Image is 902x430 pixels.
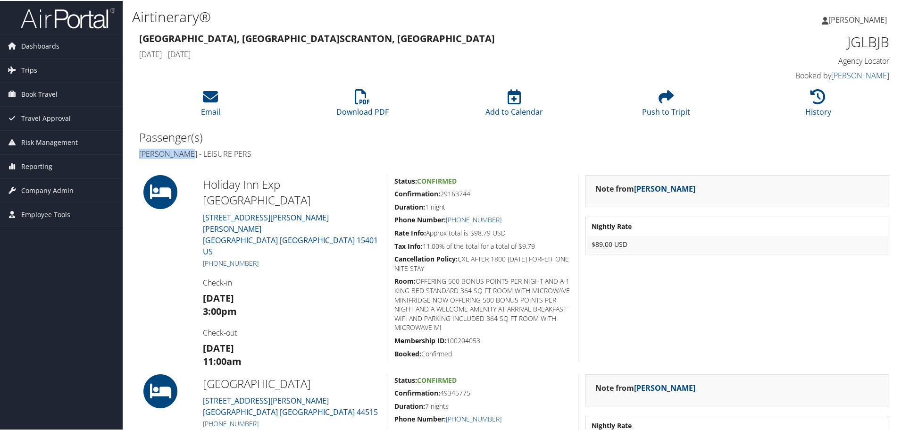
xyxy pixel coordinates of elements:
a: Push to Tripit [642,93,690,116]
h4: Check-in [203,277,380,287]
span: Confirmed [417,176,457,185]
strong: Duration: [394,202,425,211]
span: Employee Tools [21,202,70,226]
strong: Phone Number: [394,413,446,422]
h2: [GEOGRAPHIC_DATA] [203,375,380,391]
h4: [DATE] - [DATE] [139,48,698,59]
strong: Tax Info: [394,241,423,250]
a: Download PDF [336,93,389,116]
strong: 3:00pm [203,304,237,317]
strong: Cancellation Policy: [394,253,458,262]
h5: 11.00% of the total for a total of $9.79 [394,241,571,250]
span: Trips [21,58,37,81]
strong: [GEOGRAPHIC_DATA], [GEOGRAPHIC_DATA] Scranton, [GEOGRAPHIC_DATA] [139,31,495,44]
th: Nightly Rate [587,217,888,234]
h5: 29163744 [394,188,571,198]
a: Add to Calendar [485,93,543,116]
span: Book Travel [21,82,58,105]
a: [PERSON_NAME] [831,69,889,80]
strong: Membership ID: [394,335,446,344]
strong: Note from [595,382,695,392]
h5: Confirmed [394,348,571,358]
strong: 11:00am [203,354,242,367]
td: $89.00 USD [587,235,888,252]
h1: Airtinerary® [132,6,642,26]
img: airportal-logo.png [21,6,115,28]
h4: Agency Locator [712,55,889,65]
a: [STREET_ADDRESS][PERSON_NAME][GEOGRAPHIC_DATA] [GEOGRAPHIC_DATA] 44515 [203,395,378,416]
h2: Passenger(s) [139,128,507,144]
span: Travel Approval [21,106,71,129]
a: Email [201,93,220,116]
a: [PHONE_NUMBER] [446,413,501,422]
a: [PHONE_NUMBER] [203,418,259,427]
h5: 1 night [394,202,571,211]
span: Reporting [21,154,52,177]
h5: 49345775 [394,388,571,397]
h5: 100204053 [394,335,571,345]
h4: Check-out [203,327,380,337]
strong: Duration: [394,401,425,410]
h5: OFFERING 500 BONUS POINTS PER NIGHT AND A 1 KING BED STANDARD 364 SQ FT ROOM WITH MICROWAVE MINIF... [394,276,571,331]
a: [PERSON_NAME] [822,5,896,33]
h5: 7 nights [394,401,571,410]
a: [STREET_ADDRESS][PERSON_NAME][PERSON_NAME][GEOGRAPHIC_DATA] [GEOGRAPHIC_DATA] 15401 US [203,211,378,256]
strong: Phone Number: [394,214,446,223]
a: History [805,93,831,116]
strong: Room: [394,276,416,285]
h2: Holiday Inn Exp [GEOGRAPHIC_DATA] [203,176,380,207]
strong: [DATE] [203,341,234,354]
a: [PERSON_NAME] [634,183,695,193]
a: [PERSON_NAME] [634,382,695,392]
h5: Approx total is $98.79 USD [394,228,571,237]
strong: Note from [595,183,695,193]
strong: Status: [394,375,417,384]
strong: Confirmation: [394,388,440,396]
a: [PHONE_NUMBER] [203,258,259,267]
span: Risk Management [21,130,78,153]
span: Confirmed [417,375,457,384]
strong: Rate Info: [394,228,426,236]
h4: Booked by [712,69,889,80]
span: [PERSON_NAME] [828,14,887,24]
h5: CXL AFTER 1800 [DATE] FORFEIT ONE NITE STAY [394,253,571,272]
strong: Confirmation: [394,188,440,197]
h1: JGLBJB [712,31,889,51]
strong: [DATE] [203,291,234,304]
a: [PHONE_NUMBER] [446,214,501,223]
strong: Status: [394,176,417,185]
strong: Booked: [394,348,421,357]
span: Company Admin [21,178,74,202]
h4: [PERSON_NAME] - LEISURE PERS [139,148,507,158]
span: Dashboards [21,34,59,57]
